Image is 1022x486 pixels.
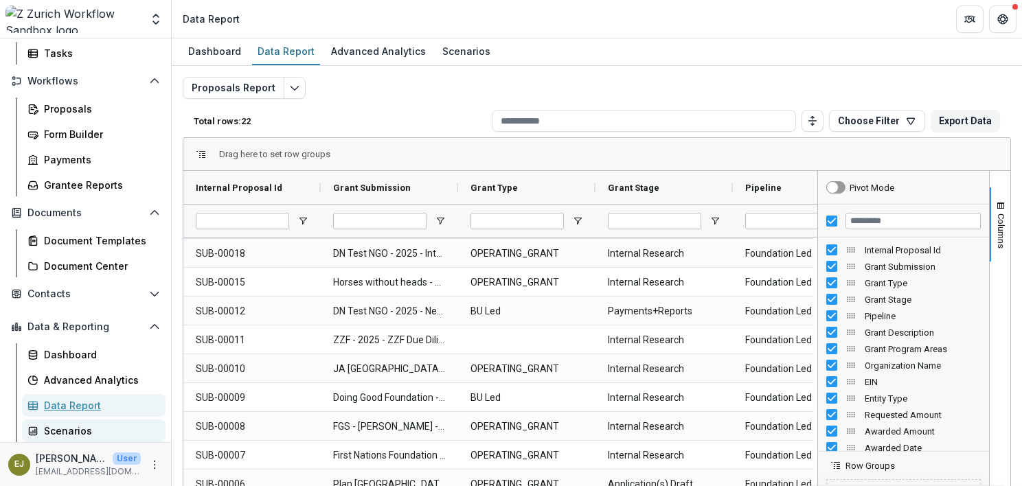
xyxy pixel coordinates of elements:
[745,413,858,441] span: Foundation Led
[196,268,308,297] span: SUB-00015
[470,240,583,268] span: OPERATING_GRANT
[818,258,989,275] div: Grant Submission Column
[44,347,155,362] div: Dashboard
[196,297,308,325] span: SUB-00012
[470,297,583,325] span: BU Led
[44,233,155,248] div: Document Templates
[326,41,431,61] div: Advanced Analytics
[470,213,564,229] input: Grant Type Filter Input
[333,441,446,470] span: First Nations Foundation - 2025 - New Grant Application
[196,326,308,354] span: SUB-00011
[608,441,720,470] span: Internal Research
[818,423,989,439] div: Awarded Amount Column
[865,393,981,404] span: Entity Type
[845,213,981,229] input: Filter Columns Input
[196,240,308,268] span: SUB-00018
[608,355,720,383] span: Internal Research
[818,242,989,258] div: Internal Proposal Id Column
[219,149,330,159] span: Drag here to set row groups
[818,324,989,340] div: Grant Description Column
[194,116,486,126] p: Total rows: 22
[818,275,989,291] div: Grant Type Column
[36,465,141,478] p: [EMAIL_ADDRESS][DOMAIN_NAME]
[44,152,155,167] div: Payments
[196,441,308,470] span: SUB-00007
[326,38,431,65] a: Advanced Analytics
[333,413,446,441] span: FGS - [PERSON_NAME] - 2025 - New Grant Application
[745,355,858,383] span: Foundation Led
[608,183,659,193] span: Grant Stage
[865,426,981,437] span: Awarded Amount
[5,202,166,224] button: Open Documents
[22,42,166,65] a: Tasks
[470,413,583,441] span: OPERATING_GRANT
[745,240,858,268] span: Foundation Led
[196,213,289,229] input: Internal Proposal Id Filter Input
[818,291,989,308] div: Grant Stage Column
[22,343,166,366] a: Dashboard
[745,441,858,470] span: Foundation Led
[608,213,701,229] input: Grant Stage Filter Input
[818,439,989,456] div: Awarded Date Column
[22,123,166,146] a: Form Builder
[709,216,720,227] button: Open Filter Menu
[252,38,320,65] a: Data Report
[333,183,411,193] span: Grant Submission
[470,355,583,383] span: OPERATING_GRANT
[745,326,858,354] span: Foundation Led
[333,213,427,229] input: Grant Submission Filter Input
[196,183,282,193] span: Internal Proposal Id
[608,297,720,325] span: Payments+Reports
[113,452,141,465] p: User
[608,384,720,412] span: Internal Research
[27,321,144,333] span: Data & Reporting
[14,460,24,469] div: Emelie Jutblad
[333,326,446,354] span: ZZF - 2025 - ZZF Due Diligence Questionnaire
[333,240,446,268] span: DN Test NGO - 2025 - Internal Research Form
[745,297,858,325] span: Foundation Led
[22,229,166,252] a: Document Templates
[996,213,1006,248] span: Columns
[845,461,895,471] span: Row Groups
[183,41,247,61] div: Dashboard
[22,394,166,417] a: Data Report
[333,268,446,297] span: Horses without heads - 2025 - New Grant Application
[22,419,166,442] a: Scenarios
[956,5,984,33] button: Partners
[865,410,981,420] span: Requested Amount
[44,259,155,273] div: Document Center
[44,102,155,116] div: Proposals
[196,355,308,383] span: SUB-00010
[5,5,141,33] img: Z Zurich Workflow Sandbox logo
[219,149,330,159] div: Row Groups
[333,384,446,412] span: Doing Good Foundation - 2025 - New Grant Application
[437,41,496,61] div: Scenarios
[829,110,925,132] button: Choose Filter
[146,5,166,33] button: Open entity switcher
[818,340,989,357] div: Grant Program Areas Column
[435,216,446,227] button: Open Filter Menu
[22,148,166,171] a: Payments
[865,327,981,338] span: Grant Description
[865,311,981,321] span: Pipeline
[818,390,989,406] div: Entity Type Column
[22,97,166,120] a: Proposals
[5,283,166,305] button: Open Contacts
[989,5,1017,33] button: Get Help
[297,216,308,227] button: Open Filter Menu
[183,38,247,65] a: Dashboard
[865,344,981,354] span: Grant Program Areas
[818,308,989,324] div: Pipeline Column
[802,110,824,132] button: Toggle auto height
[183,77,284,99] button: Proposals Report
[44,373,155,387] div: Advanced Analytics
[865,377,981,387] span: EIN
[470,268,583,297] span: OPERATING_GRANT
[470,384,583,412] span: BU Led
[745,213,839,229] input: Pipeline Filter Input
[333,297,446,325] span: DN Test NGO - 2025 - New Grant Application
[44,46,155,60] div: Tasks
[27,288,144,300] span: Contacts
[177,9,245,29] nav: breadcrumb
[608,413,720,441] span: Internal Research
